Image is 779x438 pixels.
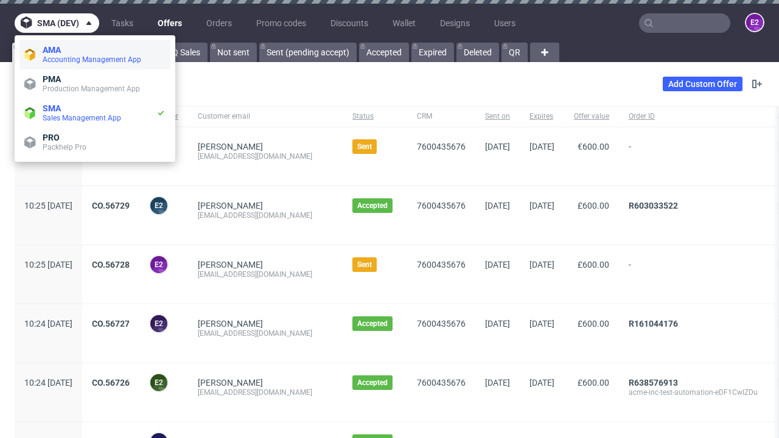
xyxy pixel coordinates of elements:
[433,13,477,33] a: Designs
[199,13,239,33] a: Orders
[629,111,758,122] span: Order ID
[578,378,609,388] span: £600.00
[12,43,47,62] a: All
[24,319,72,328] span: 10:24 [DATE]
[19,128,170,157] a: PROPackhelp Pro
[578,201,609,210] span: £600.00
[198,142,263,151] a: [PERSON_NAME]
[357,201,388,210] span: Accepted
[92,260,130,269] a: CO.56728
[198,151,333,161] div: [EMAIL_ADDRESS][DOMAIN_NAME]
[92,201,130,210] a: CO.56729
[150,197,167,214] figcaption: e2
[485,201,510,210] span: [DATE]
[663,77,742,91] a: Add Custom Offer
[529,142,554,151] span: [DATE]
[150,256,167,273] figcaption: e2
[529,111,554,122] span: Expires
[629,378,678,388] a: R638576913
[259,43,357,62] a: Sent (pending accept)
[352,111,397,122] span: Status
[15,13,99,33] button: sma (dev)
[629,319,678,328] a: R161044176
[37,19,79,27] span: sma (dev)
[385,13,423,33] a: Wallet
[359,43,409,62] a: Accepted
[456,43,499,62] a: Deleted
[417,201,466,210] a: 7600435676
[24,260,72,269] span: 10:25 [DATE]
[529,260,554,269] span: [DATE]
[485,142,510,151] span: [DATE]
[417,260,466,269] a: 7600435676
[323,13,376,33] a: Discounts
[43,85,140,93] span: Production Management App
[24,378,72,388] span: 10:24 [DATE]
[43,45,61,55] span: AMA
[198,378,263,388] a: [PERSON_NAME]
[43,133,60,142] span: PRO
[43,55,141,64] span: Accounting Management App
[411,43,454,62] a: Expired
[487,13,523,33] a: Users
[19,69,170,99] a: PMAProduction Management App
[210,43,257,62] a: Not sent
[578,260,609,269] span: £600.00
[417,142,466,151] a: 7600435676
[43,103,61,113] span: SMA
[150,315,167,332] figcaption: e2
[417,111,466,122] span: CRM
[501,43,528,62] a: QR
[629,388,758,397] div: acme-inc-test-automation-eDF1CwIZDu
[574,111,609,122] span: Offer value
[198,319,263,328] a: [PERSON_NAME]
[198,111,333,122] span: Customer email
[92,378,130,388] a: CO.56726
[357,378,388,388] span: Accepted
[19,40,170,69] a: AMAAccounting Management App
[24,201,72,210] span: 10:25 [DATE]
[357,142,372,151] span: Sent
[104,13,141,33] a: Tasks
[357,260,372,269] span: Sent
[198,328,333,338] div: [EMAIL_ADDRESS][DOMAIN_NAME]
[629,142,758,171] span: -
[578,319,609,328] span: £600.00
[198,388,333,397] div: [EMAIL_ADDRESS][DOMAIN_NAME]
[578,142,609,151] span: €600.00
[529,319,554,328] span: [DATE]
[485,260,510,269] span: [DATE]
[485,319,510,328] span: [DATE]
[629,260,758,289] span: -
[629,201,678,210] a: R603033522
[150,374,167,391] figcaption: e2
[150,13,189,33] a: Offers
[43,143,86,151] span: Packhelp Pro
[43,74,61,84] span: PMA
[198,260,263,269] a: [PERSON_NAME]
[249,13,313,33] a: Promo codes
[198,201,263,210] a: [PERSON_NAME]
[746,14,763,31] figcaption: e2
[162,43,208,62] a: IQ Sales
[198,210,333,220] div: [EMAIL_ADDRESS][DOMAIN_NAME]
[485,111,510,122] span: Sent on
[529,378,554,388] span: [DATE]
[417,378,466,388] a: 7600435676
[529,201,554,210] span: [DATE]
[198,269,333,279] div: [EMAIL_ADDRESS][DOMAIN_NAME]
[417,319,466,328] a: 7600435676
[485,378,510,388] span: [DATE]
[357,319,388,328] span: Accepted
[43,114,121,122] span: Sales Management App
[92,319,130,328] a: CO.56727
